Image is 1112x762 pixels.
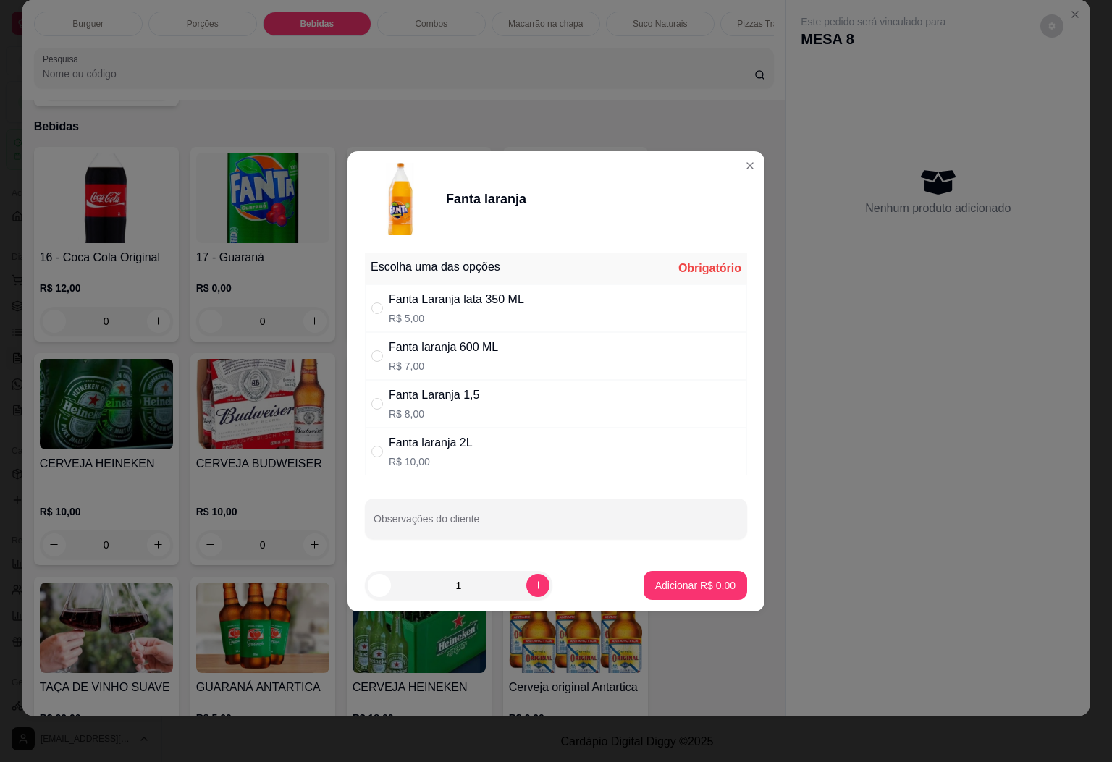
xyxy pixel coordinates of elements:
div: Fanta laranja 600 ML [389,339,498,356]
button: decrease-product-quantity [368,574,391,597]
button: Close [738,154,762,177]
div: Fanta laranja [446,189,526,209]
p: R$ 10,00 [389,454,473,469]
div: Fanta laranja 2L [389,434,473,452]
p: R$ 8,00 [389,407,479,421]
img: product-image [365,163,437,235]
p: R$ 7,00 [389,359,498,373]
div: Escolha uma das opções [371,258,500,276]
button: Adicionar R$ 0,00 [644,571,747,600]
div: Fanta Laranja lata 350 ML [389,291,524,308]
div: Obrigatório [678,260,741,277]
p: R$ 5,00 [389,311,524,326]
div: Fanta Laranja 1,5 [389,386,479,404]
p: Adicionar R$ 0,00 [655,578,736,593]
button: increase-product-quantity [526,574,549,597]
input: Observações do cliente [374,517,738,532]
